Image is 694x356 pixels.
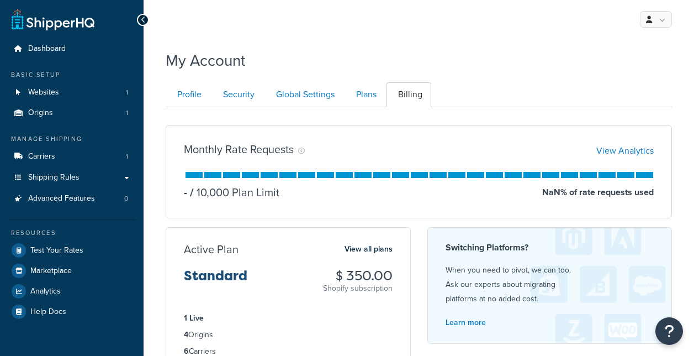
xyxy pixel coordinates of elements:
span: / [190,184,194,201]
a: Plans [345,82,385,107]
div: Basic Setup [8,70,135,80]
a: Profile [166,82,210,107]
strong: 1 Live [184,312,204,324]
li: Carriers [8,146,135,167]
span: Origins [28,108,53,118]
a: Help Docs [8,302,135,322]
span: Analytics [30,287,61,296]
div: Manage Shipping [8,134,135,144]
p: When you need to pivot, we can too. Ask our experts about migrating platforms at no added cost. [446,263,654,306]
a: Learn more [446,317,486,328]
p: NaN % of rate requests used [542,185,654,200]
a: Marketplace [8,261,135,281]
a: Shipping Rules [8,167,135,188]
a: Analytics [8,281,135,301]
li: Origins [8,103,135,123]
span: Shipping Rules [28,173,80,182]
span: Carriers [28,152,55,161]
h4: Switching Platforms? [446,241,654,254]
span: Help Docs [30,307,66,317]
span: Advanced Features [28,194,95,203]
a: Test Your Rates [8,240,135,260]
a: Global Settings [264,82,343,107]
li: Origins [184,329,393,341]
span: 1 [126,88,128,97]
strong: 4 [184,329,188,341]
a: ShipperHQ Home [12,8,94,30]
h1: My Account [166,50,245,71]
a: View all plans [345,242,393,256]
a: Billing [386,82,431,107]
span: 1 [126,108,128,118]
p: - [184,185,187,200]
a: View Analytics [596,144,654,157]
span: Test Your Rates [30,246,83,255]
h3: Standard [184,269,247,292]
h3: $ 350.00 [323,269,393,283]
a: Websites 1 [8,82,135,103]
a: Advanced Features 0 [8,189,135,209]
span: 1 [126,152,128,161]
span: Dashboard [28,44,66,54]
p: Shopify subscription [323,283,393,294]
a: Origins 1 [8,103,135,123]
a: Dashboard [8,39,135,59]
h3: Monthly Rate Requests [184,143,294,155]
p: 10,000 Plan Limit [187,185,279,200]
span: 0 [124,194,128,203]
a: Security [211,82,263,107]
span: Websites [28,88,59,97]
li: Websites [8,82,135,103]
button: Open Resource Center [655,317,683,345]
span: Marketplace [30,266,72,276]
h3: Active Plan [184,243,239,255]
div: Resources [8,228,135,238]
a: Carriers 1 [8,146,135,167]
li: Advanced Features [8,189,135,209]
